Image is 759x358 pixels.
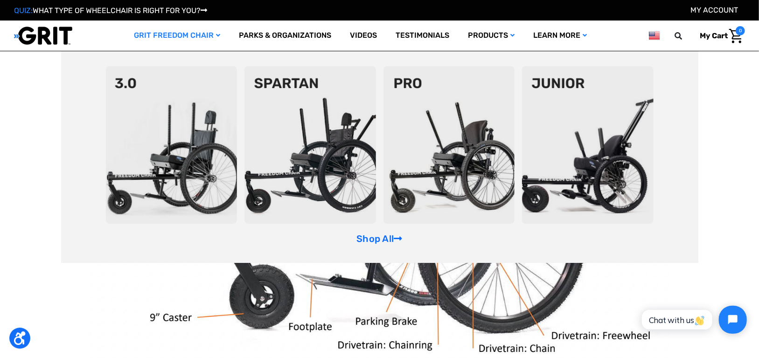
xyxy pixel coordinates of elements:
[14,6,207,15] a: QUIZ:WHAT TYPE OF WHEELCHAIR IS RIGHT FOR YOU?
[690,6,738,14] a: Account
[736,26,745,35] span: 0
[106,66,237,224] img: 3point0.png
[125,21,230,51] a: GRIT Freedom Chair
[700,31,728,40] span: My Cart
[524,21,596,51] a: Learn More
[632,298,755,342] iframe: Tidio Chat
[522,66,654,224] img: junior-chair.png
[14,6,33,15] span: QUIZ:
[693,26,745,46] a: Cart with 0 items
[649,30,660,41] img: us.png
[459,21,524,51] a: Products
[386,21,459,51] a: Testimonials
[356,233,402,244] a: Shop All
[729,29,743,43] img: Cart
[679,26,693,46] input: Search
[341,21,386,51] a: Videos
[244,66,376,224] img: spartan2.png
[383,66,515,224] img: pro-chair.png
[230,21,341,51] a: Parks & Organizations
[14,26,72,45] img: GRIT All-Terrain Wheelchair and Mobility Equipment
